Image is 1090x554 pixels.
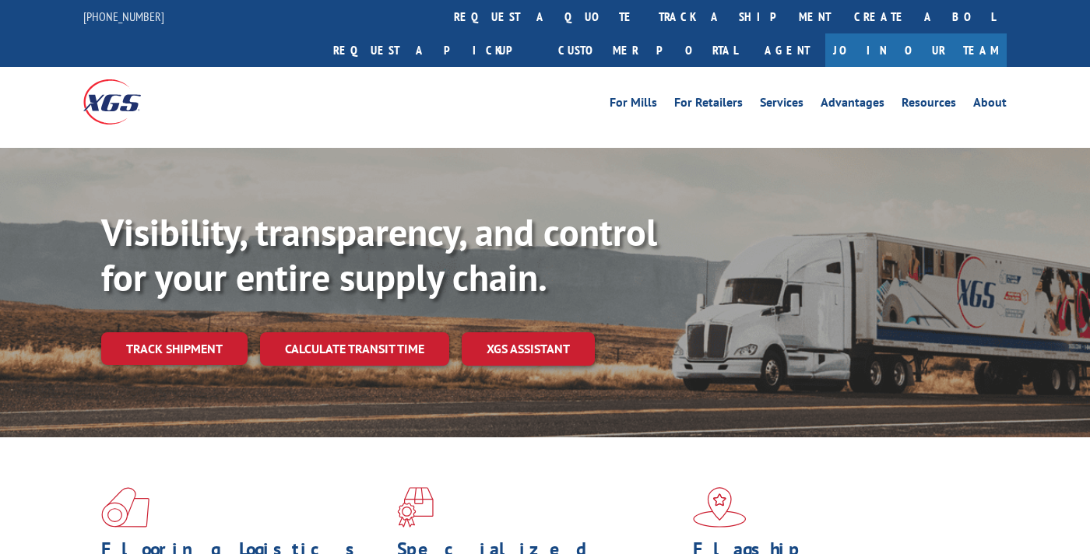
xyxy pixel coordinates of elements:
[101,332,248,365] a: Track shipment
[902,96,956,114] a: Resources
[825,33,1007,67] a: Join Our Team
[749,33,825,67] a: Agent
[547,33,749,67] a: Customer Portal
[462,332,595,366] a: XGS ASSISTANT
[260,332,449,366] a: Calculate transit time
[821,96,884,114] a: Advantages
[397,487,434,528] img: xgs-icon-focused-on-flooring-red
[610,96,657,114] a: For Mills
[674,96,743,114] a: For Retailers
[973,96,1007,114] a: About
[693,487,747,528] img: xgs-icon-flagship-distribution-model-red
[101,208,657,301] b: Visibility, transparency, and control for your entire supply chain.
[83,9,164,24] a: [PHONE_NUMBER]
[322,33,547,67] a: Request a pickup
[101,487,149,528] img: xgs-icon-total-supply-chain-intelligence-red
[760,96,803,114] a: Services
